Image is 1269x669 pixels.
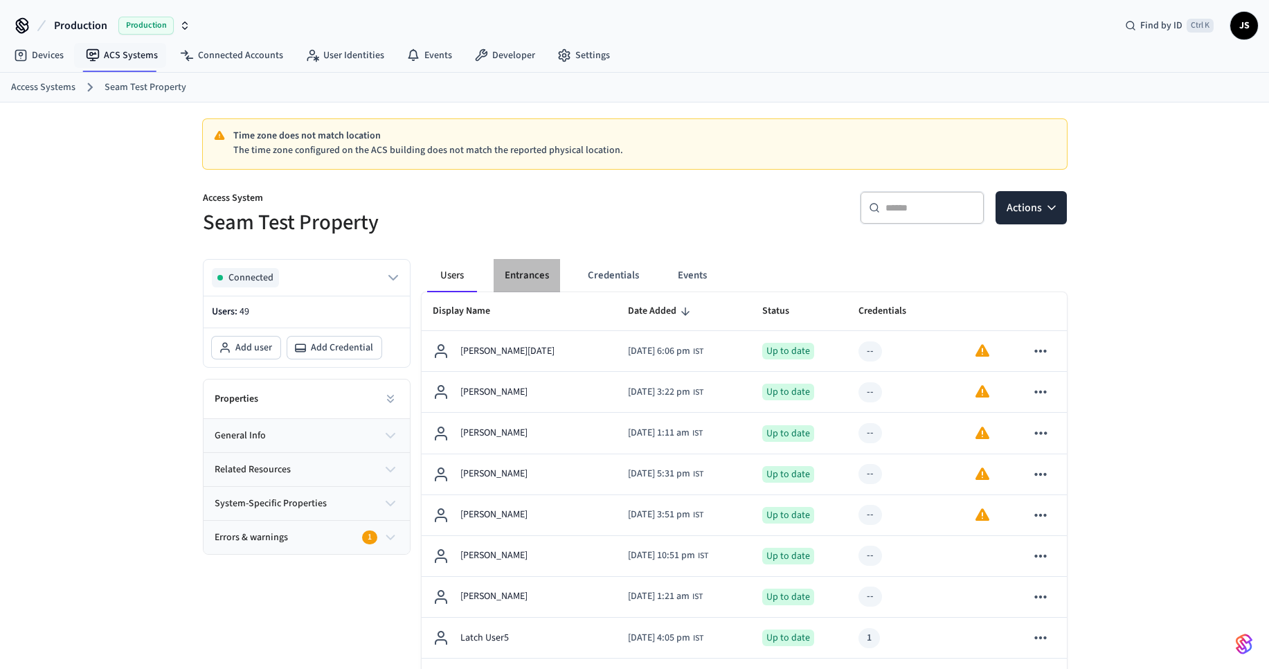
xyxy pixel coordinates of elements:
button: system-specific properties [204,487,410,520]
div: -- [867,548,874,563]
button: Connected [212,268,402,287]
div: Asia/Calcutta [628,467,703,481]
div: -- [867,426,874,440]
span: system-specific properties [215,497,327,511]
span: IST [692,591,703,603]
a: Developer [463,43,546,68]
span: Display Name [433,301,508,322]
div: Up to date [762,466,814,483]
p: [PERSON_NAME] [460,548,528,563]
div: 1 [867,631,872,645]
p: Latch User5 [460,631,509,645]
div: Asia/Calcutta [628,548,708,563]
div: Up to date [762,507,814,524]
a: Access Systems [11,80,75,95]
div: Asia/Calcutta [628,344,703,359]
div: Up to date [762,384,814,400]
button: related resources [204,453,410,486]
span: [DATE] 6:06 pm [628,344,690,359]
a: Connected Accounts [169,43,294,68]
span: Connected [228,271,273,285]
span: [DATE] 3:51 pm [628,508,690,522]
p: [PERSON_NAME][DATE] [460,344,555,359]
span: [DATE] 5:31 pm [628,467,690,481]
button: Add Credential [287,337,381,359]
div: Asia/Calcutta [628,385,703,400]
p: [PERSON_NAME] [460,426,528,440]
img: SeamLogoGradient.69752ec5.svg [1236,633,1252,655]
a: Devices [3,43,75,68]
a: ACS Systems [75,43,169,68]
span: IST [693,346,703,358]
div: Up to date [762,548,814,564]
span: Ctrl K [1187,19,1214,33]
div: 1 [362,530,377,544]
div: Up to date [762,343,814,359]
p: The time zone configured on the ACS building does not match the reported physical location. [233,143,1056,158]
span: related resources [215,463,291,477]
div: Find by IDCtrl K [1114,13,1225,38]
button: Credentials [577,259,650,292]
div: -- [867,589,874,604]
span: [DATE] 10:51 pm [628,548,695,563]
div: Up to date [762,425,814,442]
div: -- [867,467,874,481]
span: Find by ID [1140,19,1182,33]
button: general info [204,419,410,452]
span: 49 [240,305,249,319]
span: Errors & warnings [215,530,288,545]
a: Seam Test Property [105,80,186,95]
div: Asia/Calcutta [628,426,703,440]
span: IST [693,468,703,481]
div: -- [867,508,874,522]
p: [PERSON_NAME] [460,385,528,400]
button: Entrances [494,259,560,292]
span: [DATE] 4:05 pm [628,631,690,645]
span: JS [1232,13,1257,38]
p: Time zone does not match location [233,129,1056,143]
span: IST [693,386,703,399]
button: Errors & warnings1 [204,521,410,554]
p: Users: [212,305,402,319]
button: JS [1230,12,1258,39]
button: Users [427,259,477,292]
p: Access System [203,191,627,208]
p: [PERSON_NAME] [460,589,528,604]
div: -- [867,344,874,359]
span: IST [692,427,703,440]
a: Settings [546,43,621,68]
h5: Seam Test Property [203,208,627,237]
span: [DATE] 1:11 am [628,426,690,440]
div: Up to date [762,630,814,646]
span: Add user [235,341,272,355]
span: general info [215,429,266,443]
span: Production [54,17,107,34]
p: [PERSON_NAME] [460,508,528,522]
span: Add Credential [311,341,373,355]
span: Credentials [858,301,924,322]
p: [PERSON_NAME] [460,467,528,481]
div: Up to date [762,589,814,605]
h2: Properties [215,392,258,406]
a: Events [395,43,463,68]
span: IST [698,550,708,562]
span: IST [693,509,703,521]
span: [DATE] 3:22 pm [628,385,690,400]
div: -- [867,385,874,400]
a: User Identities [294,43,395,68]
button: Add user [212,337,280,359]
div: Asia/Calcutta [628,631,703,645]
div: Asia/Calcutta [628,508,703,522]
button: Actions [996,191,1067,224]
span: [DATE] 1:21 am [628,589,690,604]
button: Events [667,259,718,292]
span: Production [118,17,174,35]
div: Asia/Calcutta [628,589,703,604]
span: IST [693,632,703,645]
span: Status [762,301,807,322]
span: Date Added [628,301,694,322]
